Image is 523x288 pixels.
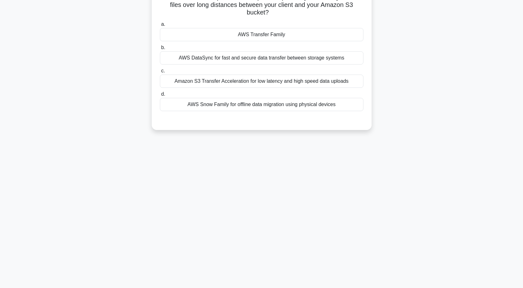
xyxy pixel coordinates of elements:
span: a. [161,21,165,27]
div: AWS Snow Family for offline data migration using physical devices [160,98,363,111]
span: c. [161,68,165,73]
div: Amazon S3 Transfer Acceleration for low latency and high speed data uploads [160,75,363,88]
div: AWS Transfer Family [160,28,363,41]
span: d. [161,91,165,97]
span: b. [161,45,165,50]
div: AWS DataSync for fast and secure data transfer between storage systems [160,51,363,65]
